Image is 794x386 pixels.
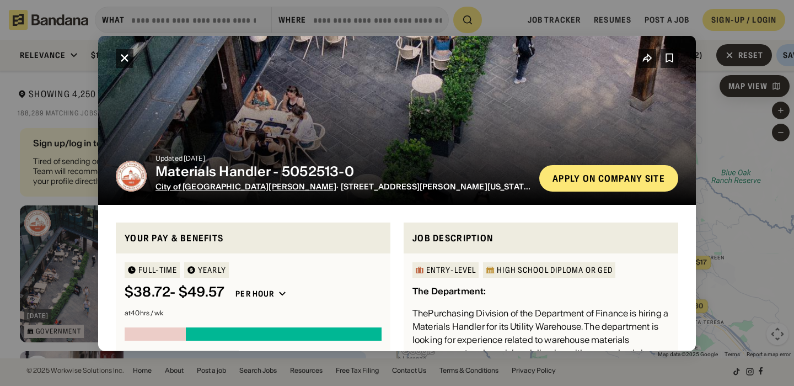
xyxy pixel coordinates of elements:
[155,182,530,191] div: · [STREET_ADDRESS][PERSON_NAME][US_STATE]
[412,231,669,245] div: Job Description
[155,155,530,161] div: Updated [DATE]
[426,266,476,274] div: Entry-Level
[138,266,177,274] div: Full-time
[235,289,274,299] div: Per hour
[412,308,428,319] span: The
[412,285,486,297] span: The Department:
[497,266,613,274] div: High School Diploma or GED
[155,163,530,179] div: Materials Handler - 5052513-0
[198,266,226,274] div: YEARLY
[116,160,147,191] img: City of Santa Clara logo
[552,173,665,182] div: Apply on company site
[125,231,382,245] div: Your pay & benefits
[155,181,336,191] span: City of [GEOGRAPHIC_DATA][PERSON_NAME]
[412,306,669,373] div: Purchasing Division of the Department of Finance is hiring a Materials Handler for its Utility Wa...
[125,310,382,316] div: at 40 hrs / wk
[125,284,224,300] div: $ 38.72 - $49.57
